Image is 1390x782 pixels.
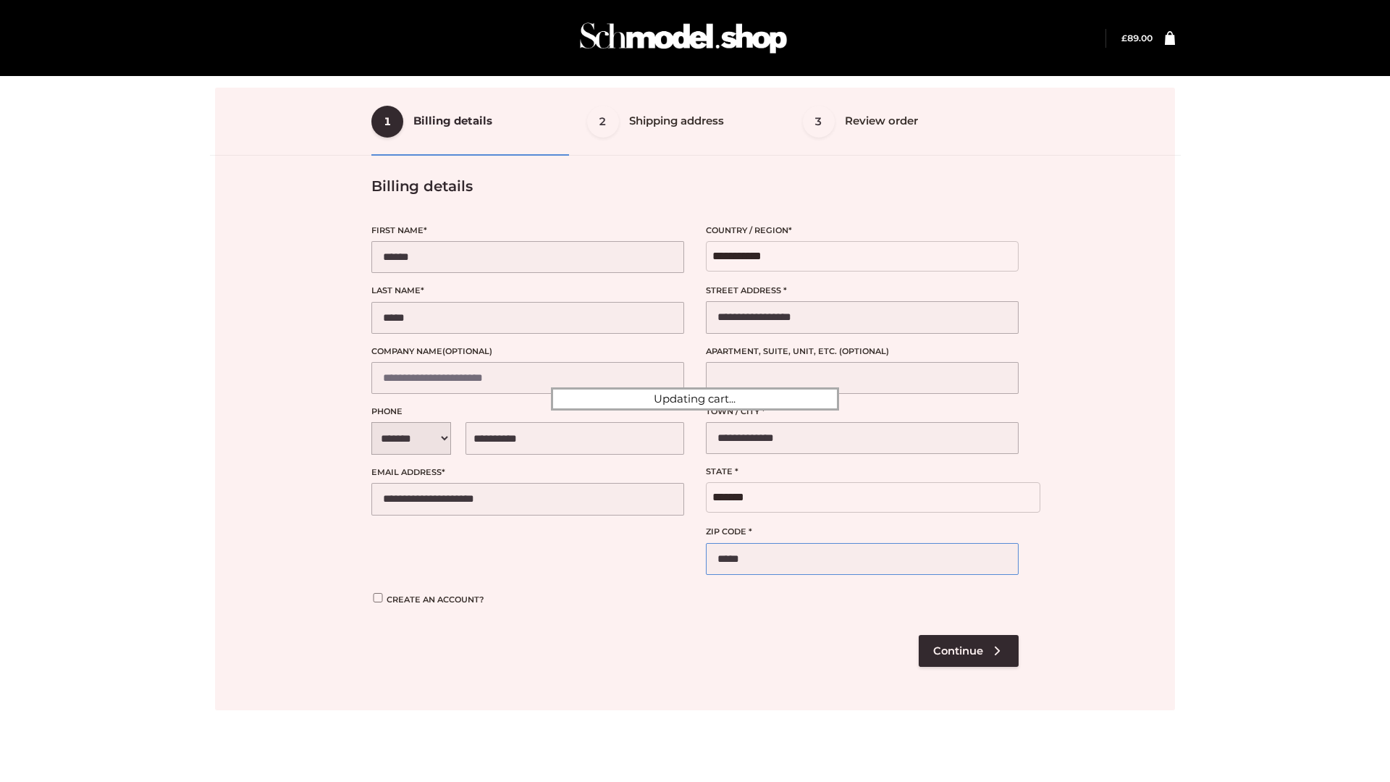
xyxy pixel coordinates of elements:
img: Schmodel Admin 964 [575,9,792,67]
a: £89.00 [1121,33,1153,43]
bdi: 89.00 [1121,33,1153,43]
div: Updating cart... [551,387,839,411]
span: £ [1121,33,1127,43]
